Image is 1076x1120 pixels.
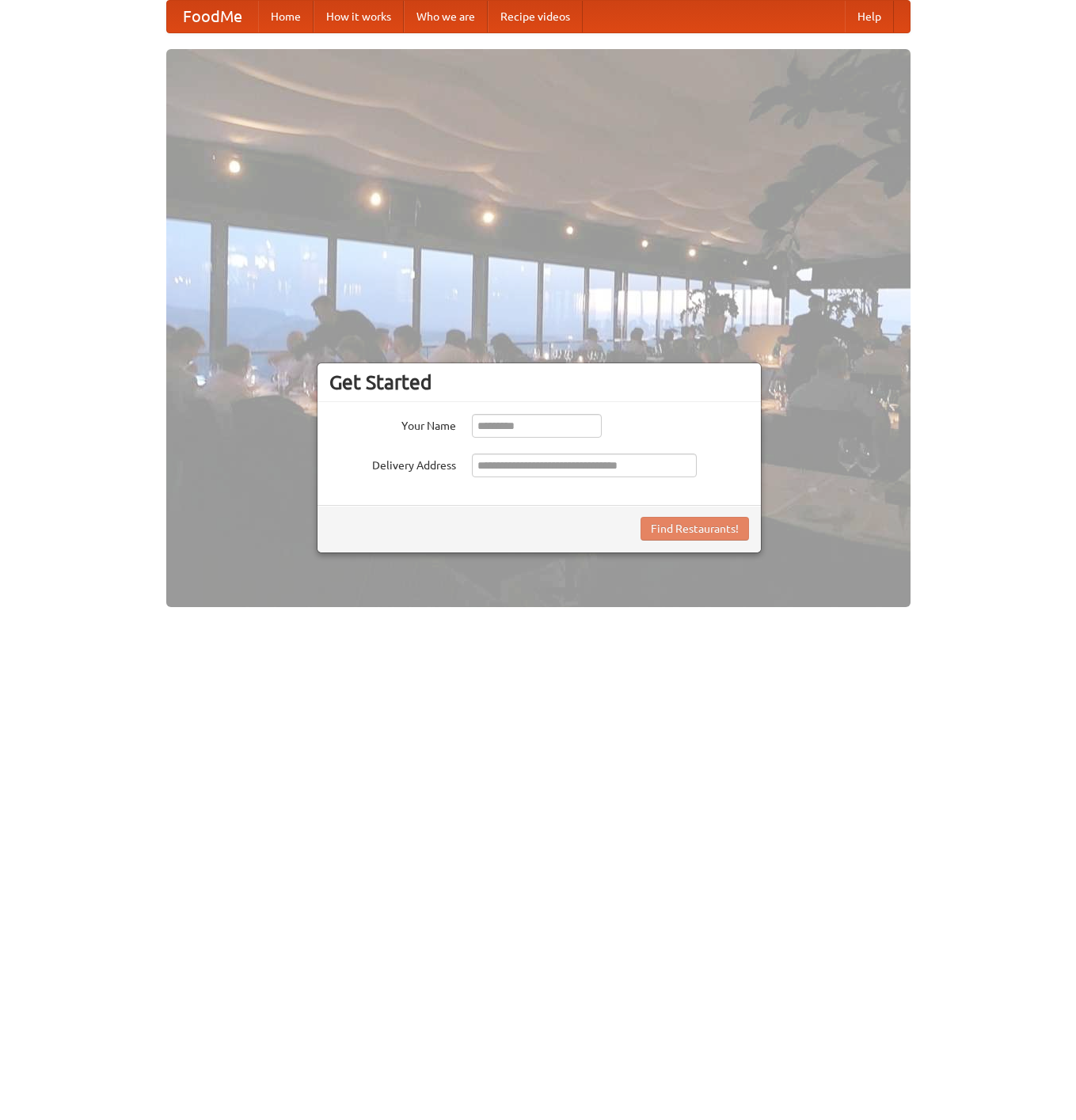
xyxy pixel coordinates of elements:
[845,1,894,32] a: Help
[329,370,749,394] h3: Get Started
[488,1,583,32] a: Recipe videos
[329,454,456,473] label: Delivery Address
[404,1,488,32] a: Who we are
[258,1,314,32] a: Home
[329,414,456,434] label: Your Name
[314,1,404,32] a: How it works
[641,517,749,541] button: Find Restaurants!
[167,1,258,32] a: FoodMe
